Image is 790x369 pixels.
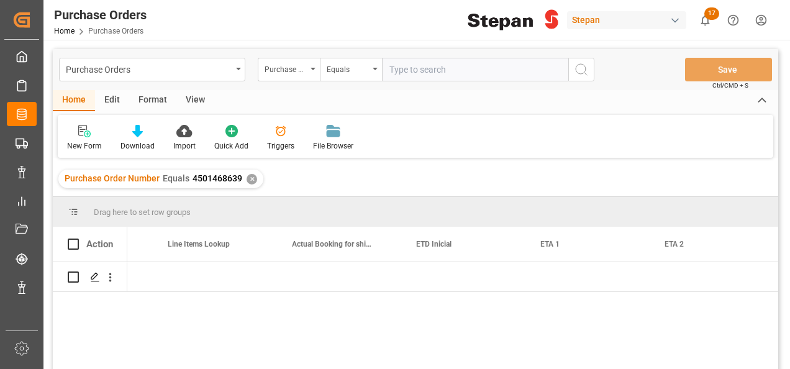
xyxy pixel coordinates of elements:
[54,6,147,24] div: Purchase Orders
[685,58,772,81] button: Save
[129,90,176,111] div: Format
[691,6,719,34] button: show 17 new notifications
[86,239,113,250] div: Action
[567,8,691,32] button: Stepan
[416,240,452,248] span: ETD Inicial
[173,140,196,152] div: Import
[247,174,257,184] div: ✕
[382,58,568,81] input: Type to search
[468,9,558,31] img: Stepan_Company_logo.svg.png_1713531530.png
[168,240,230,248] span: Line Items Lookup
[193,173,242,183] span: 4501468639
[53,90,95,111] div: Home
[54,27,75,35] a: Home
[568,58,594,81] button: search button
[540,240,560,248] span: ETA 1
[320,58,382,81] button: open menu
[704,7,719,20] span: 17
[214,140,248,152] div: Quick Add
[66,61,232,76] div: Purchase Orders
[327,61,369,75] div: Equals
[176,90,214,111] div: View
[67,140,102,152] div: New Form
[313,140,353,152] div: File Browser
[712,81,748,90] span: Ctrl/CMD + S
[53,262,127,292] div: Press SPACE to select this row.
[665,240,684,248] span: ETA 2
[265,61,307,75] div: Purchase Order Number
[120,140,155,152] div: Download
[258,58,320,81] button: open menu
[292,240,375,248] span: Actual Booking for shipment date
[719,6,747,34] button: Help Center
[267,140,294,152] div: Triggers
[163,173,189,183] span: Equals
[95,90,129,111] div: Edit
[567,11,686,29] div: Stepan
[94,207,191,217] span: Drag here to set row groups
[59,58,245,81] button: open menu
[65,173,160,183] span: Purchase Order Number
